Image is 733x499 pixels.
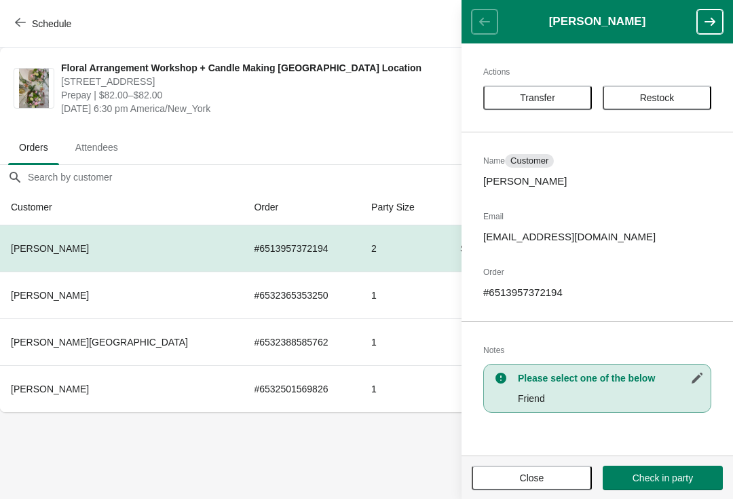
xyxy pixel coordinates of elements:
h2: Name [483,154,711,168]
span: [PERSON_NAME] [11,243,89,254]
button: Schedule [7,12,82,36]
img: Floral Arrangement Workshop + Candle Making Fort Lauderdale Location [19,69,49,108]
button: Check in party [603,466,723,490]
span: Attendees [64,135,129,160]
input: Search by customer [27,165,733,189]
p: [PERSON_NAME] [483,174,711,188]
p: Friend [518,392,704,405]
h2: Notes [483,344,711,357]
span: [DATE] 6:30 pm America/New_York [61,102,472,115]
h2: Order [483,265,711,279]
span: Schedule [32,18,71,29]
span: [PERSON_NAME] [11,384,89,394]
span: Orders [8,135,59,160]
button: Restock [603,86,711,110]
span: Transfer [520,92,555,103]
h1: [PERSON_NAME] [497,15,697,29]
td: # 6532365353250 [243,272,360,318]
h2: Email [483,210,711,223]
span: [PERSON_NAME][GEOGRAPHIC_DATA] [11,337,188,348]
span: [STREET_ADDRESS] [61,75,472,88]
td: # 6513957372194 [243,225,360,272]
span: Prepay | $82.00–$82.00 [61,88,472,102]
span: Close [520,473,544,483]
span: Floral Arrangement Workshop + Candle Making [GEOGRAPHIC_DATA] Location [61,61,472,75]
span: [PERSON_NAME] [11,290,89,301]
td: 2 [360,225,440,272]
span: Customer [510,155,548,166]
p: # 6513957372194 [483,286,711,299]
span: Restock [640,92,675,103]
span: Check in party [633,473,693,483]
button: Close [472,466,592,490]
td: $164 [440,225,492,272]
h3: Please select one of the below [518,371,704,385]
td: # 6532501569826 [243,365,360,412]
td: 1 [360,318,440,365]
td: $82 [440,272,492,318]
td: $82 [440,318,492,365]
th: Order [243,189,360,225]
td: # 6532388585762 [243,318,360,365]
th: Total [440,189,492,225]
h2: Actions [483,65,711,79]
button: Transfer [483,86,592,110]
td: 1 [360,272,440,318]
td: 1 [360,365,440,412]
td: $82 [440,365,492,412]
p: [EMAIL_ADDRESS][DOMAIN_NAME] [483,230,711,244]
th: Party Size [360,189,440,225]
